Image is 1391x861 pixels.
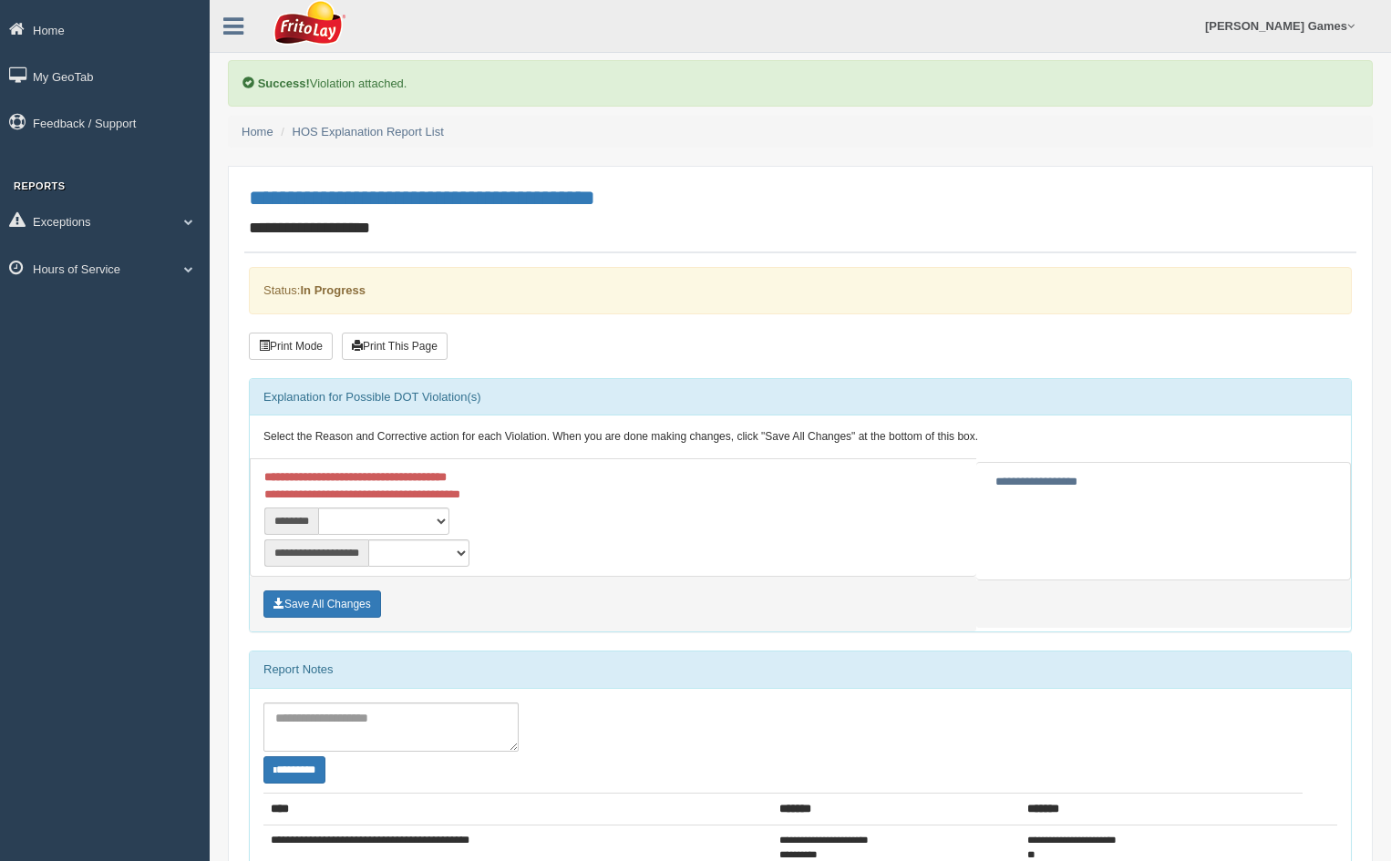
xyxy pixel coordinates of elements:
a: HOS Explanation Report List [293,125,444,138]
button: Print Mode [249,333,333,360]
div: Report Notes [250,651,1351,688]
button: Print This Page [342,333,448,360]
button: Save [263,590,381,618]
div: Select the Reason and Corrective action for each Violation. When you are done making changes, cli... [250,415,1351,459]
div: Explanation for Possible DOT Violation(s) [250,379,1351,415]
strong: In Progress [300,283,366,297]
button: Change Filter Options [263,756,325,784]
a: Home [242,125,273,138]
b: Success! [258,77,310,90]
div: Violation attached. [228,60,1373,107]
div: Status: [249,267,1352,313]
